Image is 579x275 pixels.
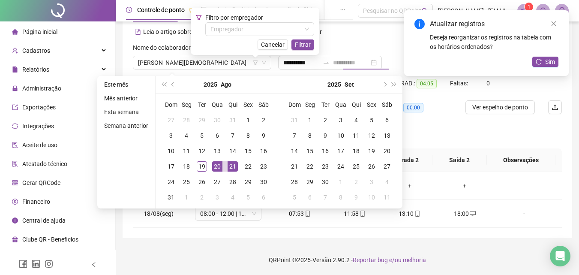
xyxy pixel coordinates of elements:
button: super-prev-year [159,76,168,93]
div: 9 [351,192,361,202]
th: Observações [487,148,555,172]
div: 24 [166,177,176,187]
td: 2025-10-05 [287,190,302,205]
td: 2025-09-18 [348,143,364,159]
div: 10 [166,146,176,156]
div: 29 [197,115,207,125]
span: 1 [528,4,531,10]
div: 31 [228,115,238,125]
div: 16 [258,146,269,156]
div: H. TRAB.: [390,79,450,88]
div: + [444,181,485,190]
span: swap-right [323,59,330,66]
span: 08:00 - 12:00 | 13:12 - 18:00 [200,207,256,220]
div: 6 [382,115,392,125]
td: 2025-10-11 [379,190,395,205]
td: 2025-07-27 [163,112,179,128]
div: 4 [382,177,392,187]
span: Cancelar [261,40,285,49]
span: home [12,29,18,35]
td: 2025-10-10 [364,190,379,205]
td: 2025-09-23 [318,159,333,174]
div: 12 [197,146,207,156]
span: Observações [494,155,549,165]
span: 0 [486,80,490,87]
span: Exportações [22,104,56,111]
td: 2025-09-04 [225,190,240,205]
div: 2 [320,115,330,125]
span: bell [539,7,547,15]
span: [PERSON_NAME] - [EMAIL_ADDRESS][DOMAIN_NAME] [438,6,512,15]
td: 2025-08-17 [163,159,179,174]
div: 13:10 [389,209,430,218]
span: ellipsis [340,7,346,13]
span: info-circle [12,218,18,224]
div: 1 [243,115,253,125]
td: 2025-10-06 [302,190,318,205]
th: Sáb [256,97,271,112]
th: Qua [210,97,225,112]
li: Esta semana [101,107,152,117]
td: 2025-09-24 [333,159,348,174]
td: 2025-09-17 [333,143,348,159]
div: 24 [336,161,346,172]
li: Este mês [101,79,152,90]
span: lock [12,85,18,91]
td: 2025-09-22 [302,159,318,174]
div: 1 [336,177,346,187]
td: 2025-07-30 [210,112,225,128]
td: 2025-08-03 [163,128,179,143]
div: 16 [320,146,330,156]
div: 3 [366,177,377,187]
th: Qui [225,97,240,112]
span: instagram [45,260,53,268]
div: 17 [166,161,176,172]
div: 27 [382,161,392,172]
td: 2025-09-16 [318,143,333,159]
div: 18 [181,161,192,172]
div: 25 [351,161,361,172]
div: 29 [305,177,315,187]
span: Admissão digital [212,6,256,13]
div: 26 [197,177,207,187]
span: Sim [545,57,555,66]
span: file [12,66,18,73]
div: 10 [336,130,346,141]
div: 30 [320,177,330,187]
span: solution [12,161,18,167]
div: 19 [366,146,377,156]
button: prev-year [168,76,178,93]
div: 11:58 [334,209,375,218]
td: 2025-08-28 [225,174,240,190]
div: 8 [243,130,253,141]
div: 17 [336,146,346,156]
th: Dom [163,97,179,112]
div: 2 [351,177,361,187]
div: - [499,181,549,190]
span: Integrações [22,123,54,130]
div: 21 [228,161,238,172]
div: 8 [305,130,315,141]
td: 2025-09-02 [194,190,210,205]
button: Cancelar [258,39,288,50]
footer: QRPoint © 2025 - 2.90.2 - [116,245,579,275]
td: 2025-09-01 [302,112,318,128]
span: Página inicial [22,28,57,35]
span: file-text [135,29,141,35]
span: Cadastros [22,47,50,54]
button: Sim [532,57,558,67]
span: clock-circle [126,7,132,13]
td: 2025-09-12 [364,128,379,143]
td: 2025-10-08 [333,190,348,205]
span: Gestão de férias [275,6,318,13]
td: 2025-08-13 [210,143,225,159]
td: 2025-09-01 [179,190,194,205]
span: linkedin [32,260,40,268]
td: 2025-07-31 [225,112,240,128]
span: down [304,27,309,32]
div: 28 [289,177,300,187]
div: 5 [197,130,207,141]
td: 2025-08-06 [210,128,225,143]
img: 67890 [555,4,568,17]
span: search [422,8,428,14]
